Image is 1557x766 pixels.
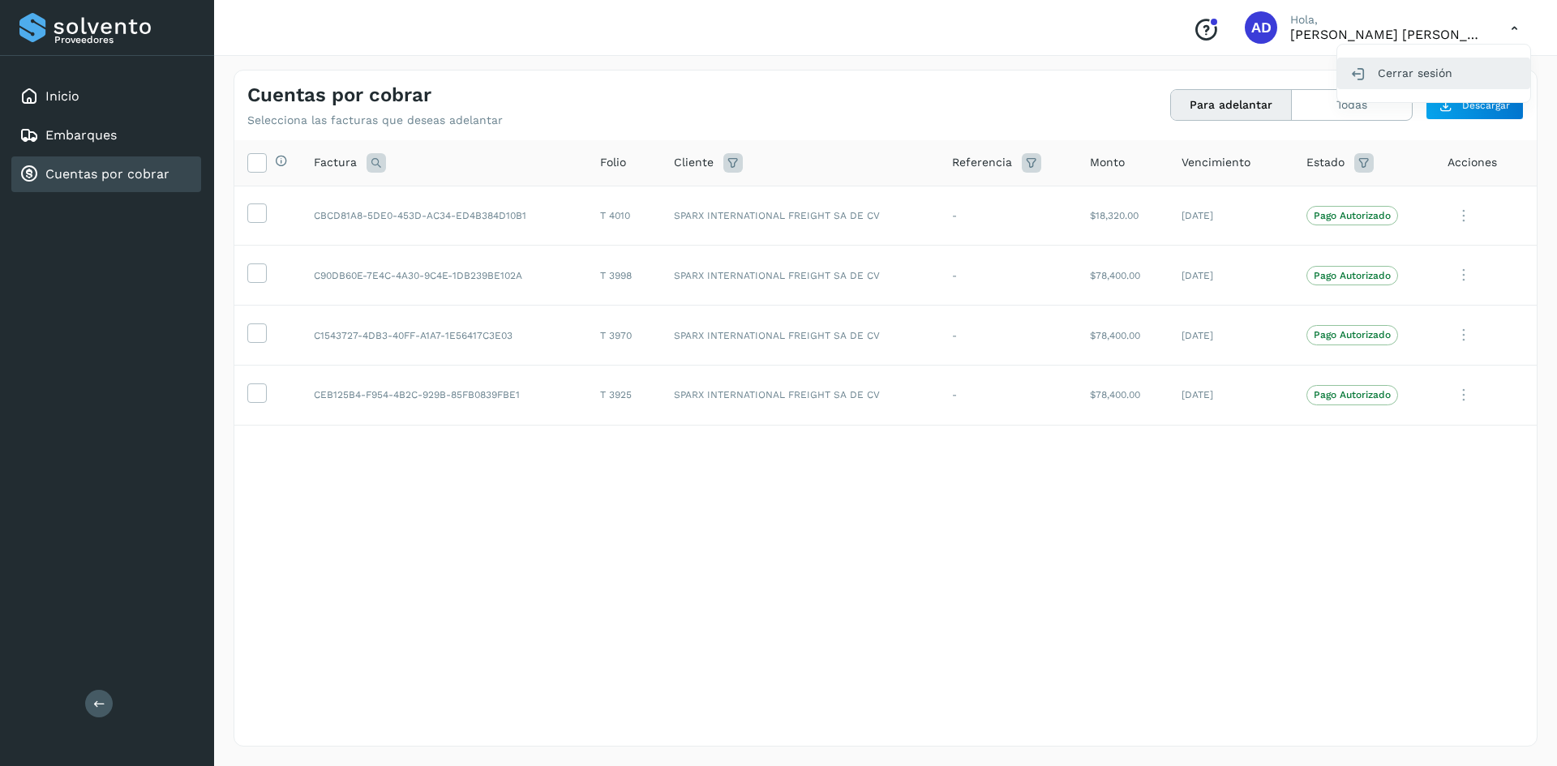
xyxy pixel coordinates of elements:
div: Cerrar sesión [1337,58,1530,88]
a: Cuentas por cobrar [45,166,169,182]
div: Cuentas por cobrar [11,156,201,192]
div: Embarques [11,118,201,153]
div: Inicio [11,79,201,114]
a: Inicio [45,88,79,104]
a: Embarques [45,127,117,143]
p: Proveedores [54,34,195,45]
